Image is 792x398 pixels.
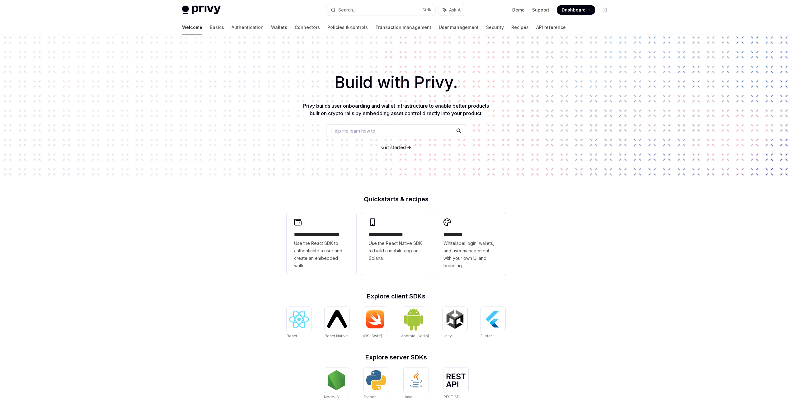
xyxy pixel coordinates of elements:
[182,6,221,14] img: light logo
[361,212,431,276] a: **** **** **** ***Use the React Native SDK to build a mobile app on Solana.
[401,307,429,339] a: Android (Kotlin)Android (Kotlin)
[480,334,492,338] span: Flutter
[511,20,529,35] a: Recipes
[512,7,525,13] a: Demo
[600,5,610,15] button: Toggle dark mode
[327,20,368,35] a: Policies & controls
[366,370,386,390] img: Python
[438,4,466,16] button: Ask AI
[443,334,452,338] span: Unity
[363,334,382,338] span: iOS (Swift)
[326,370,346,390] img: NodeJS
[295,20,320,35] a: Connectors
[232,20,264,35] a: Authentication
[325,334,348,338] span: React Native
[338,6,356,14] div: Search...
[303,103,489,116] span: Privy builds user onboarding and wallet infrastructure to enable better products built on crypto ...
[327,310,347,328] img: React Native
[532,7,549,13] a: Support
[289,311,309,328] img: React
[439,20,479,35] a: User management
[287,334,297,338] span: React
[483,309,503,329] img: Flutter
[363,307,388,339] a: iOS (Swift)iOS (Swift)
[331,128,379,134] span: Help me learn how to…
[480,307,505,339] a: FlutterFlutter
[445,309,465,329] img: Unity
[381,144,406,151] a: Get started
[449,7,462,13] span: Ask AI
[365,310,385,329] img: iOS (Swift)
[182,20,202,35] a: Welcome
[10,70,782,95] h1: Build with Privy.
[486,20,504,35] a: Security
[536,20,566,35] a: API reference
[562,7,586,13] span: Dashboard
[271,20,287,35] a: Wallets
[404,307,424,331] img: Android (Kotlin)
[446,373,466,387] img: REST API
[325,307,349,339] a: React NativeReact Native
[436,212,506,276] a: **** *****Whitelabel login, wallets, and user management with your own UI and branding.
[443,307,467,339] a: UnityUnity
[443,240,498,269] span: Whitelabel login, wallets, and user management with your own UI and branding.
[406,370,426,390] img: Java
[422,7,432,12] span: Ctrl K
[287,293,506,299] h2: Explore client SDKs
[369,240,424,262] span: Use the React Native SDK to build a mobile app on Solana.
[381,145,406,150] span: Get started
[287,307,312,339] a: ReactReact
[287,196,506,202] h2: Quickstarts & recipes
[294,240,349,269] span: Use the React SDK to authenticate a user and create an embedded wallet.
[287,354,506,360] h2: Explore server SDKs
[375,20,431,35] a: Transaction management
[401,334,429,338] span: Android (Kotlin)
[326,4,435,16] button: Search...CtrlK
[210,20,224,35] a: Basics
[557,5,595,15] a: Dashboard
